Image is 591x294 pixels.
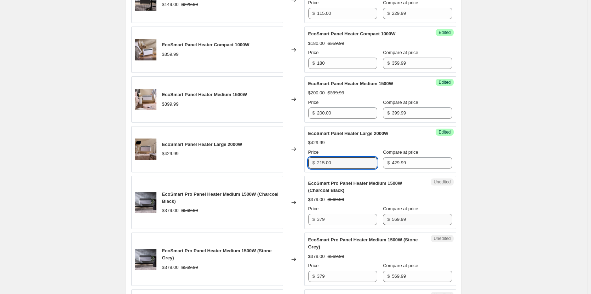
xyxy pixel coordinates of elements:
[312,11,315,16] span: $
[383,50,418,55] span: Compare at price
[383,100,418,105] span: Compare at price
[308,181,402,193] span: EcoSmart Pro Panel Heater Medium 1500W (Charcoal Black)
[434,179,451,185] span: Unedited
[308,100,319,105] span: Price
[312,160,315,165] span: $
[162,207,179,214] div: $379.00
[308,196,325,203] div: $379.00
[162,264,179,271] div: $379.00
[328,40,344,47] strike: $359.99
[387,60,390,66] span: $
[135,249,156,270] img: Ausclimate-SHOT6-01-1x1_80x.jpg
[162,42,249,47] span: EcoSmart Panel Heater Compact 1000W
[135,89,156,110] img: webimage-58881553-AEC4-4A8F-905BDFAD8D00C950_80x.png
[312,274,315,279] span: $
[438,30,451,35] span: Edited
[308,40,325,47] div: $180.00
[182,207,198,214] strike: $569.99
[383,263,418,268] span: Compare at price
[383,149,418,155] span: Compare at price
[135,139,156,160] img: Ausclimate-SHOT38-01-1x1_b38615fd-672d-46a1-84ed-87caa403a80b_80x.jpg
[387,274,390,279] span: $
[162,92,247,97] span: EcoSmart Panel Heater Medium 1500W
[387,11,390,16] span: $
[383,206,418,211] span: Compare at price
[162,51,179,58] div: $359.99
[387,160,390,165] span: $
[312,110,315,116] span: $
[308,149,319,155] span: Price
[308,253,325,260] div: $379.00
[162,142,242,147] span: EcoSmart Panel Heater Large 2000W
[162,1,179,8] div: $149.00
[308,50,319,55] span: Price
[308,81,394,86] span: EcoSmart Panel Heater Medium 1500W
[182,264,198,271] strike: $569.99
[312,60,315,66] span: $
[438,129,451,135] span: Edited
[162,101,179,108] div: $399.99
[308,263,319,268] span: Price
[328,89,344,96] strike: $399.99
[308,237,418,249] span: EcoSmart Pro Panel Heater Medium 1500W (Stone Grey)
[135,192,156,213] img: Ausclimate-SHOT6-01-1x1_80x.jpg
[438,80,451,85] span: Edited
[312,217,315,222] span: $
[182,1,198,8] strike: $229.99
[328,253,344,260] strike: $569.99
[387,217,390,222] span: $
[308,139,325,146] div: $429.99
[162,248,272,260] span: EcoSmart Pro Panel Heater Medium 1500W (Stone Grey)
[387,110,390,116] span: $
[308,206,319,211] span: Price
[162,150,179,157] div: $429.99
[434,236,451,241] span: Unedited
[308,131,389,136] span: EcoSmart Panel Heater Large 2000W
[135,39,156,60] img: Ausclimate-SHOT22-011-1x1_cea77fdf-8e2d-4732-b507-ed928b05a885_80x.jpg
[308,89,325,96] div: $200.00
[162,192,279,204] span: EcoSmart Pro Panel Heater Medium 1500W (Charcoal Black)
[308,31,396,36] span: EcoSmart Panel Heater Compact 1000W
[328,196,344,203] strike: $569.99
